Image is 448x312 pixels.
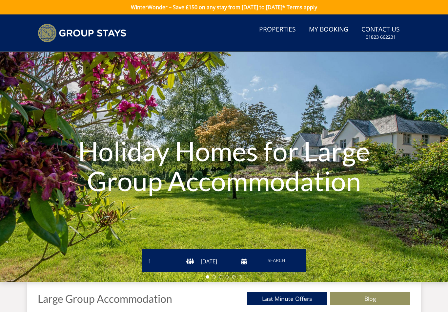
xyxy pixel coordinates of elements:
a: Last Minute Offers [247,292,327,305]
button: Search [252,254,301,267]
a: Blog [330,292,410,305]
h1: Holiday Homes for Large Group Accommodation [67,123,381,208]
a: Contact Us01823 662231 [359,22,402,44]
a: My Booking [306,22,351,37]
a: Properties [256,22,298,37]
h1: Large Group Accommodation [38,293,172,304]
input: Arrival Date [199,256,247,267]
img: Group Stays [38,24,126,42]
small: 01823 662231 [366,34,396,40]
span: Search [268,257,285,263]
